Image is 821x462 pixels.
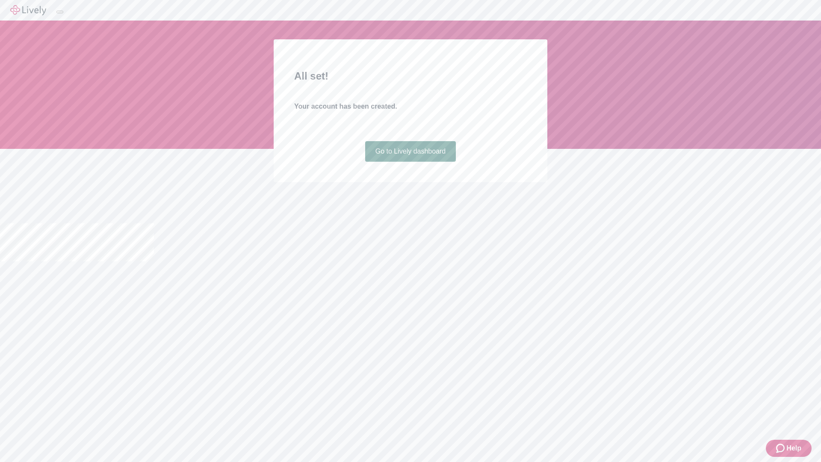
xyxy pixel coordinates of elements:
[776,443,786,453] svg: Zendesk support icon
[294,101,527,112] h4: Your account has been created.
[786,443,801,453] span: Help
[766,440,812,457] button: Zendesk support iconHelp
[365,141,456,162] a: Go to Lively dashboard
[294,68,527,84] h2: All set!
[56,11,63,13] button: Log out
[10,5,46,15] img: Lively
